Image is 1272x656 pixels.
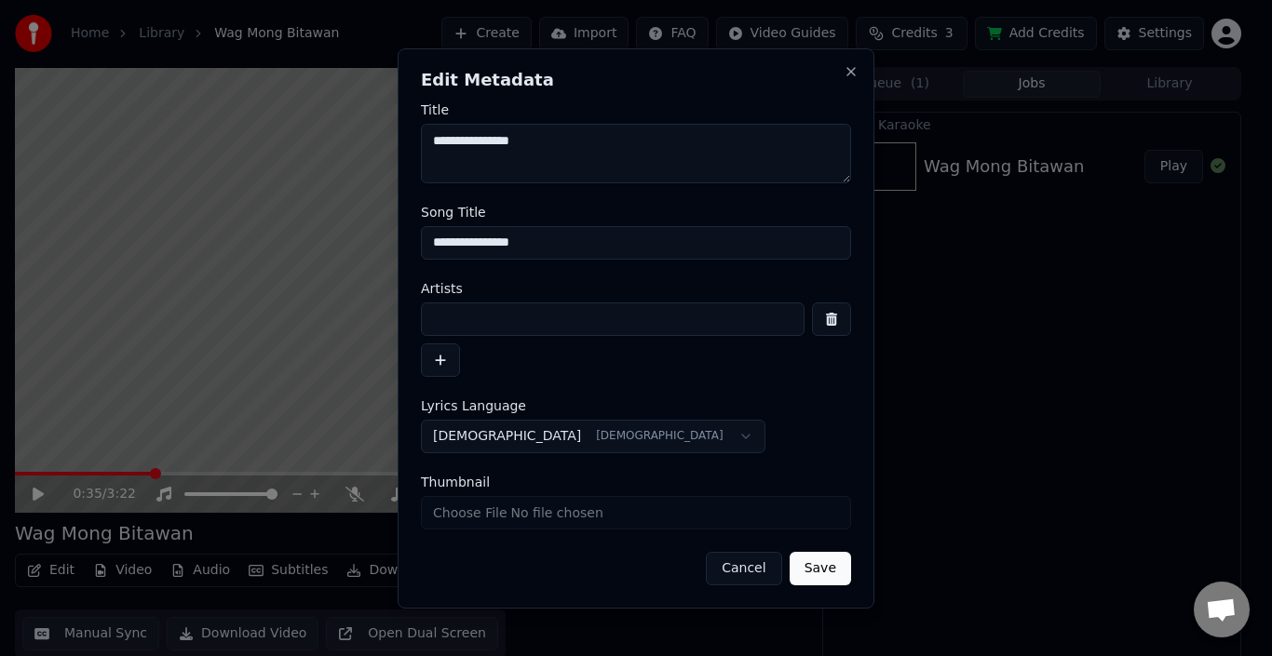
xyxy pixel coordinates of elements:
[421,399,526,412] span: Lyrics Language
[790,552,851,585] button: Save
[421,206,851,219] label: Song Title
[706,552,781,585] button: Cancel
[421,103,851,116] label: Title
[421,475,490,489] span: Thumbnail
[421,282,851,295] label: Artists
[421,72,851,88] h2: Edit Metadata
